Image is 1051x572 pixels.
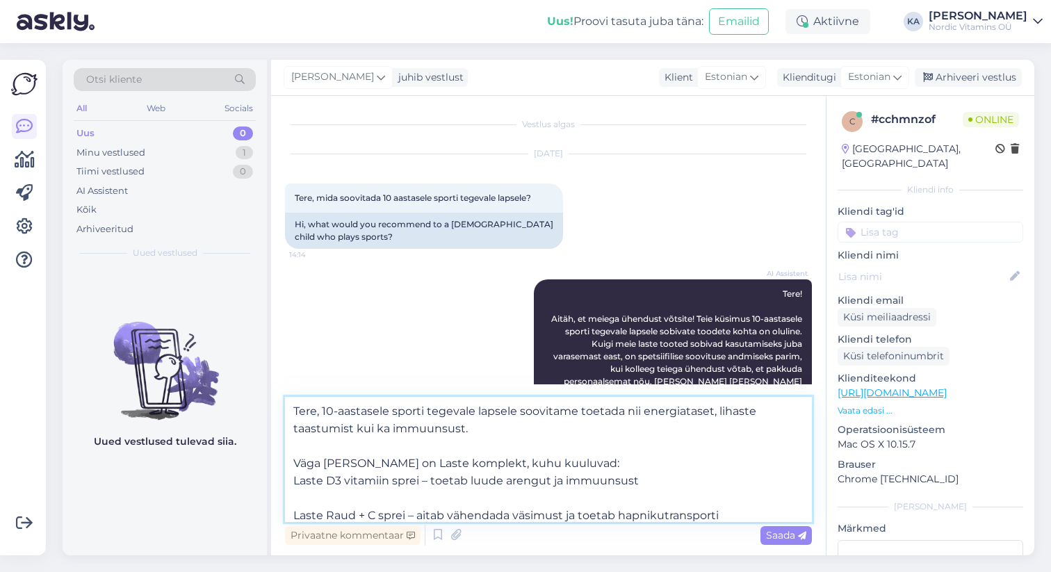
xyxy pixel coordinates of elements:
[904,12,923,31] div: KA
[233,165,253,179] div: 0
[838,204,1023,219] p: Kliendi tag'id
[76,203,97,217] div: Kõik
[285,118,812,131] div: Vestlus algas
[659,70,693,85] div: Klient
[285,213,563,249] div: Hi, what would you recommend to a [DEMOGRAPHIC_DATA] child who plays sports?
[838,269,1007,284] input: Lisa nimi
[709,8,769,35] button: Emailid
[285,147,812,160] div: [DATE]
[838,222,1023,243] input: Lisa tag
[63,297,267,422] img: No chats
[86,72,142,87] span: Otsi kliente
[11,71,38,97] img: Askly Logo
[838,371,1023,386] p: Klienditeekond
[838,248,1023,263] p: Kliendi nimi
[76,146,145,160] div: Minu vestlused
[838,521,1023,536] p: Märkmed
[838,457,1023,472] p: Brauser
[393,70,464,85] div: juhib vestlust
[838,183,1023,196] div: Kliendi info
[76,165,145,179] div: Tiimi vestlused
[285,526,421,545] div: Privaatne kommentaar
[289,250,341,260] span: 14:14
[785,9,870,34] div: Aktiivne
[929,22,1027,33] div: Nordic Vitamins OÜ
[871,111,963,128] div: # cchmnzof
[838,308,936,327] div: Küsi meiliaadressi
[76,126,95,140] div: Uus
[291,70,374,85] span: [PERSON_NAME]
[838,347,950,366] div: Küsi telefoninumbrit
[838,500,1023,513] div: [PERSON_NAME]
[547,15,573,28] b: Uus!
[705,70,747,85] span: Estonian
[929,10,1027,22] div: [PERSON_NAME]
[222,99,256,117] div: Socials
[295,193,531,203] span: Tere, mida soovitada 10 aastasele sporti tegevale lapsele?
[547,13,703,30] div: Proovi tasuta juba täna:
[838,405,1023,417] p: Vaata edasi ...
[94,434,236,449] p: Uued vestlused tulevad siia.
[766,529,806,541] span: Saada
[848,70,890,85] span: Estonian
[551,288,804,399] span: Tere! Aitäh, et meiega ühendust võtsite! Teie küsimus 10-aastasele sporti tegevale lapsele sobiva...
[963,112,1019,127] span: Online
[838,472,1023,487] p: Chrome [TECHNICAL_ID]
[838,332,1023,347] p: Kliendi telefon
[777,70,836,85] div: Klienditugi
[144,99,168,117] div: Web
[233,126,253,140] div: 0
[756,268,808,279] span: AI Assistent
[838,293,1023,308] p: Kliendi email
[285,397,812,522] textarea: Tere, 10-aastasele sporti tegevale lapsele soovitame toetada nii energiataset, lihaste taastumist...
[133,247,197,259] span: Uued vestlused
[915,68,1022,87] div: Arhiveeri vestlus
[76,222,133,236] div: Arhiveeritud
[838,386,947,399] a: [URL][DOMAIN_NAME]
[929,10,1043,33] a: [PERSON_NAME]Nordic Vitamins OÜ
[76,184,128,198] div: AI Assistent
[838,423,1023,437] p: Operatsioonisüsteem
[838,437,1023,452] p: Mac OS X 10.15.7
[236,146,253,160] div: 1
[842,142,995,171] div: [GEOGRAPHIC_DATA], [GEOGRAPHIC_DATA]
[74,99,90,117] div: All
[849,116,856,126] span: c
